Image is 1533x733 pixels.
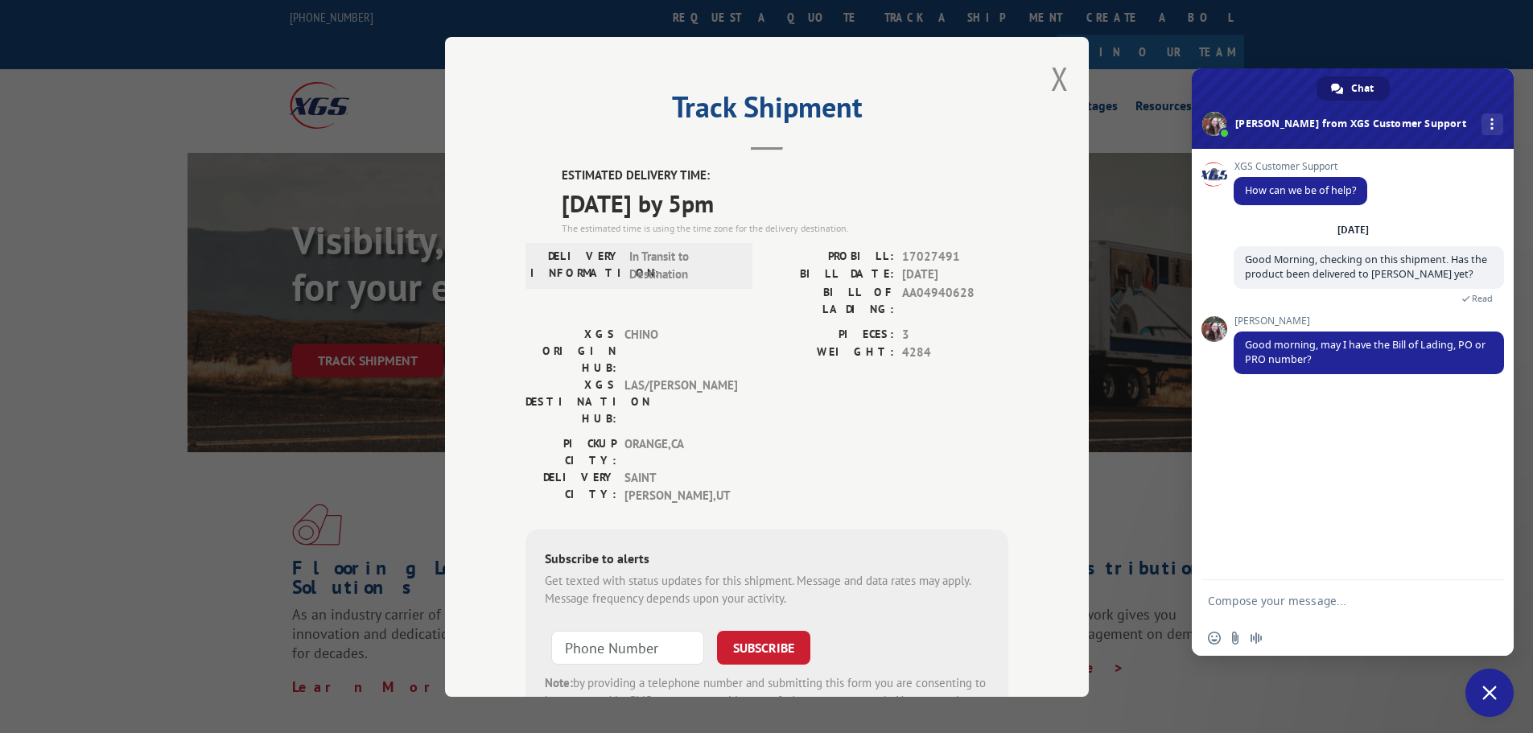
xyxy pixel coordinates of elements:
label: XGS ORIGIN HUB: [525,325,616,376]
span: AA04940628 [902,283,1008,317]
input: Phone Number [551,630,704,664]
label: ESTIMATED DELIVERY TIME: [562,167,1008,185]
span: 4284 [902,344,1008,362]
label: DELIVERY INFORMATION: [530,247,621,283]
div: Subscribe to alerts [545,548,989,571]
label: DELIVERY CITY: [525,468,616,504]
span: ORANGE , CA [624,434,733,468]
span: CHINO [624,325,733,376]
span: Read [1472,293,1493,304]
label: PROBILL: [767,247,894,266]
span: Good morning, may I have the Bill of Lading, PO or PRO number? [1245,338,1486,366]
strong: Note: [545,674,573,690]
div: [DATE] [1337,225,1369,235]
button: SUBSCRIBE [717,630,810,664]
span: Audio message [1250,632,1263,644]
textarea: Compose your message... [1208,594,1462,608]
div: Get texted with status updates for this shipment. Message and data rates may apply. Message frequ... [545,571,989,607]
span: 3 [902,325,1008,344]
span: LAS/[PERSON_NAME] [624,376,733,426]
div: More channels [1481,113,1503,135]
span: In Transit to Destination [629,247,738,283]
label: XGS DESTINATION HUB: [525,376,616,426]
span: Send a file [1229,632,1242,644]
span: Chat [1351,76,1374,101]
label: BILL OF LADING: [767,283,894,317]
span: [PERSON_NAME] [1234,315,1504,327]
div: The estimated time is using the time zone for the delivery destination. [562,220,1008,235]
span: Good Morning, checking on this shipment. Has the product been delivered to [PERSON_NAME] yet? [1245,253,1487,281]
span: XGS Customer Support [1234,161,1367,172]
div: Close chat [1465,669,1514,717]
span: [DATE] [902,266,1008,284]
button: Close modal [1051,57,1069,100]
span: How can we be of help? [1245,183,1356,197]
label: WEIGHT: [767,344,894,362]
span: [DATE] by 5pm [562,184,1008,220]
h2: Track Shipment [525,96,1008,126]
span: Insert an emoji [1208,632,1221,644]
div: by providing a telephone number and submitting this form you are consenting to be contacted by SM... [545,673,989,728]
label: PIECES: [767,325,894,344]
span: 17027491 [902,247,1008,266]
label: BILL DATE: [767,266,894,284]
label: PICKUP CITY: [525,434,616,468]
span: SAINT [PERSON_NAME] , UT [624,468,733,504]
div: Chat [1317,76,1390,101]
